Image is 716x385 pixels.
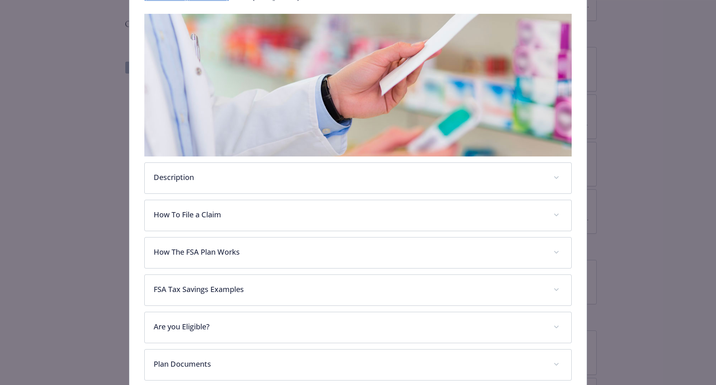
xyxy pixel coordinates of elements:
p: Plan Documents [154,358,545,370]
div: FSA Tax Savings Examples [145,275,572,305]
p: Description [154,172,545,183]
div: Plan Documents [145,350,572,380]
p: How To File a Claim [154,209,545,220]
div: Description [145,163,572,193]
p: How The FSA Plan Works [154,246,545,258]
div: Are you Eligible? [145,312,572,343]
div: How The FSA Plan Works [145,237,572,268]
p: Are you Eligible? [154,321,545,332]
p: FSA Tax Savings Examples [154,284,545,295]
div: How To File a Claim [145,200,572,231]
img: banner [144,14,572,156]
